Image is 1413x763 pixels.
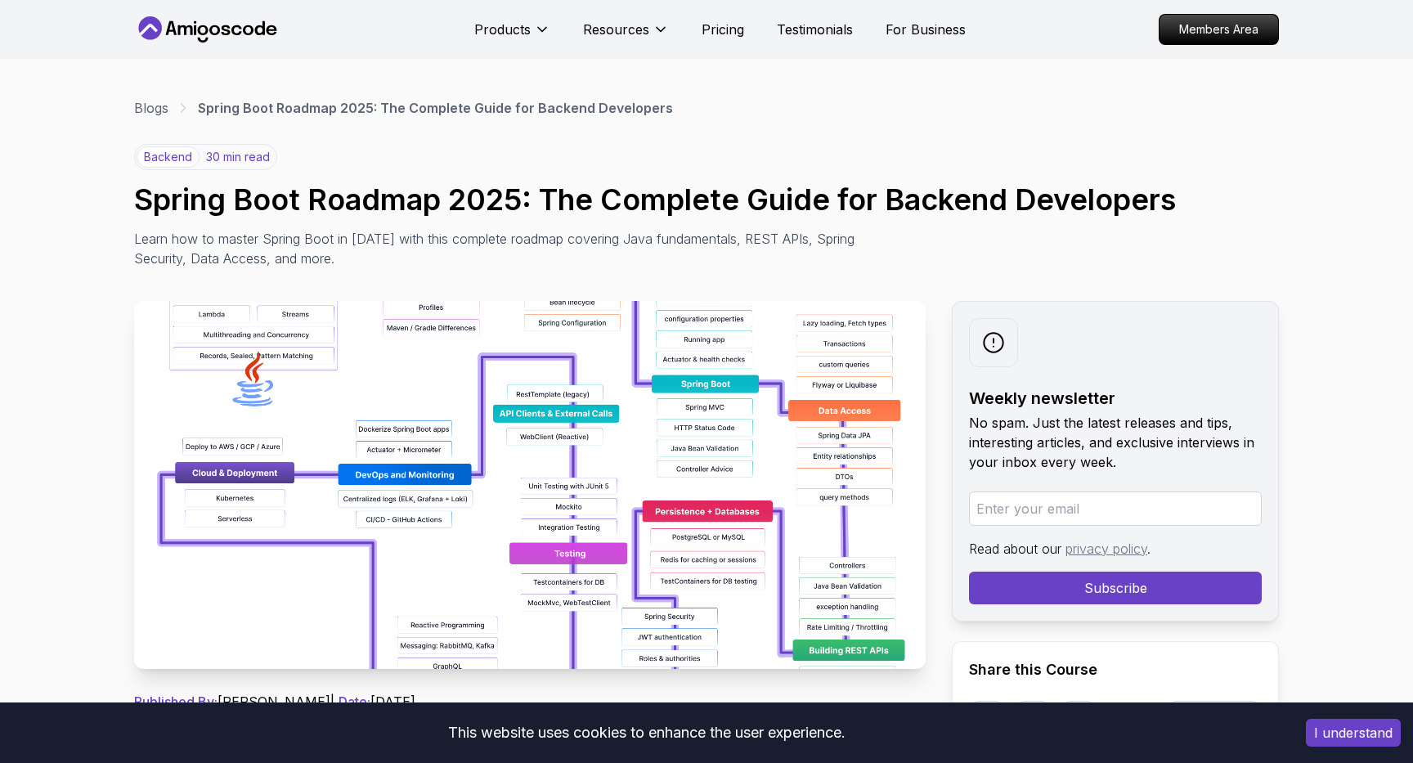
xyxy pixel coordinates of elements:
[1160,15,1278,44] p: Members Area
[134,693,218,710] span: Published By:
[1159,14,1279,45] a: Members Area
[1167,701,1262,737] button: Copy link
[474,20,531,39] p: Products
[583,20,649,39] p: Resources
[137,146,200,168] p: backend
[777,20,853,39] a: Testimonials
[134,98,168,118] a: Blogs
[969,413,1262,472] p: No spam. Just the latest releases and tips, interesting articles, and exclusive interviews in you...
[969,658,1262,681] h2: Share this Course
[702,20,744,39] a: Pricing
[12,715,1281,751] div: This website uses cookies to enhance the user experience.
[206,149,270,165] p: 30 min read
[474,20,550,52] button: Products
[969,572,1262,604] button: Subscribe
[134,183,1279,216] h1: Spring Boot Roadmap 2025: The Complete Guide for Backend Developers
[198,98,673,118] p: Spring Boot Roadmap 2025: The Complete Guide for Backend Developers
[339,693,370,710] span: Date:
[134,229,867,268] p: Learn how to master Spring Boot in [DATE] with this complete roadmap covering Java fundamentals, ...
[886,20,966,39] a: For Business
[134,301,926,669] img: Spring Boot Roadmap 2025: The Complete Guide for Backend Developers thumbnail
[583,20,669,52] button: Resources
[969,539,1262,559] p: Read about our .
[134,692,926,711] p: [PERSON_NAME] | [DATE]
[969,491,1262,526] input: Enter your email
[1306,719,1401,747] button: Accept cookies
[969,387,1262,410] h2: Weekly newsletter
[1065,541,1147,557] a: privacy policy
